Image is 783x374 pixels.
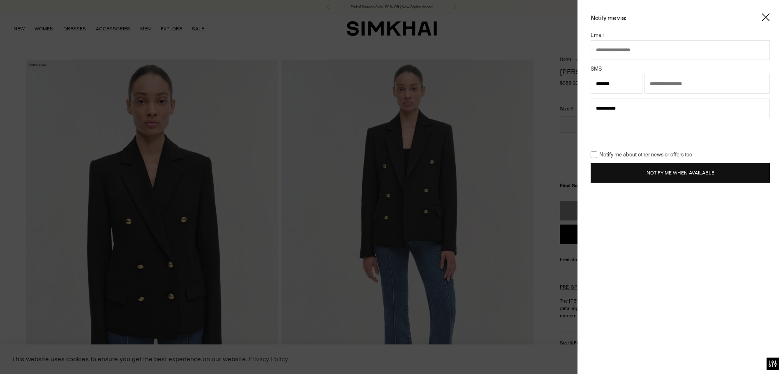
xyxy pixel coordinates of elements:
[591,163,770,183] button: Notify Me When Available
[4,3,29,28] button: Gorgias live chat
[597,151,692,159] span: Notify me about other news or offers too
[591,151,597,158] input: Notify me about other news or offers too
[591,13,770,23] div: Notify me via:
[591,31,604,39] div: Email
[591,65,602,73] div: SMS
